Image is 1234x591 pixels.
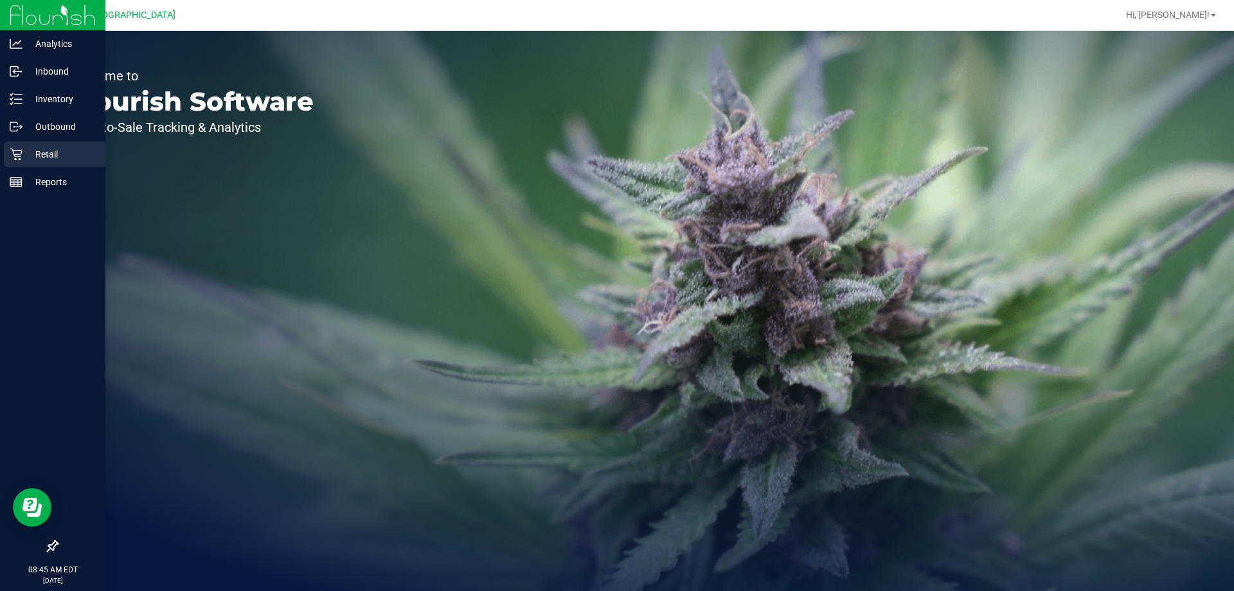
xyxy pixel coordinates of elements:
[69,89,314,114] p: Flourish Software
[22,147,100,162] p: Retail
[10,148,22,161] inline-svg: Retail
[22,174,100,190] p: Reports
[1126,10,1210,20] span: Hi, [PERSON_NAME]!
[22,64,100,79] p: Inbound
[10,37,22,50] inline-svg: Analytics
[87,10,175,21] span: [GEOGRAPHIC_DATA]
[10,176,22,188] inline-svg: Reports
[6,564,100,576] p: 08:45 AM EDT
[10,93,22,105] inline-svg: Inventory
[6,576,100,585] p: [DATE]
[69,69,314,82] p: Welcome to
[10,65,22,78] inline-svg: Inbound
[13,488,51,527] iframe: Resource center
[69,121,314,134] p: Seed-to-Sale Tracking & Analytics
[22,36,100,51] p: Analytics
[10,120,22,133] inline-svg: Outbound
[22,91,100,107] p: Inventory
[22,119,100,134] p: Outbound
